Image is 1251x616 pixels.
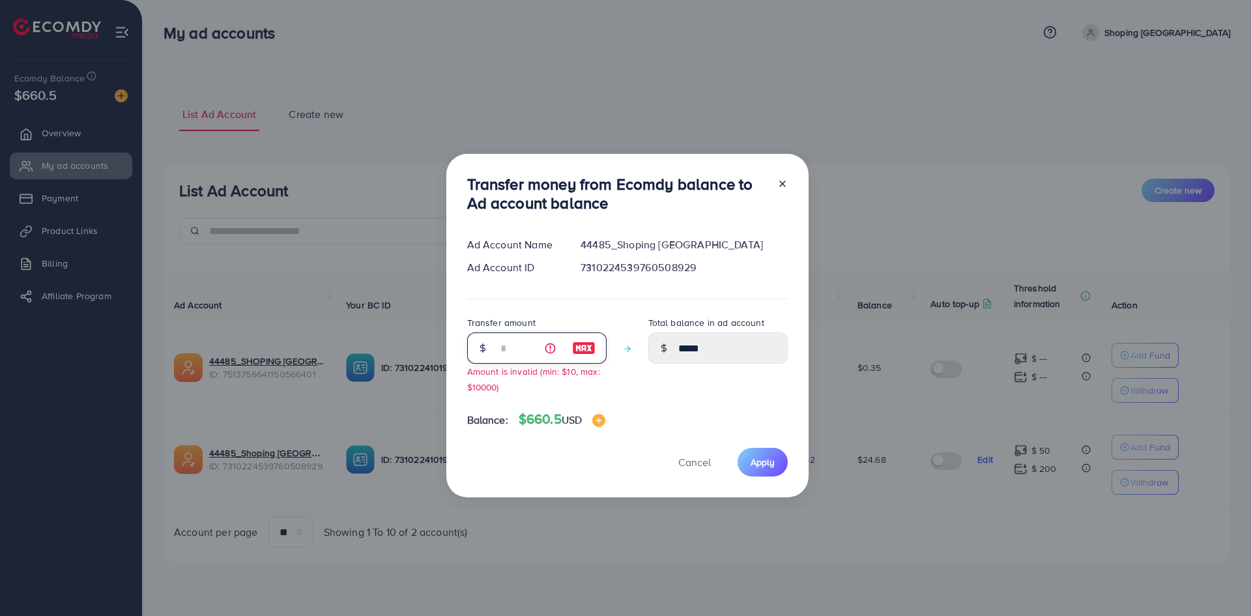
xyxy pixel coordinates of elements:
[570,237,798,252] div: 44485_Shoping [GEOGRAPHIC_DATA]
[592,414,605,427] img: image
[467,413,508,428] span: Balance:
[662,448,727,476] button: Cancel
[467,365,600,392] small: Amount is invalid (min: $10, max: $10000)
[751,456,775,469] span: Apply
[648,316,764,329] label: Total balance in ad account
[562,413,582,427] span: USD
[570,260,798,275] div: 7310224539760508929
[467,316,536,329] label: Transfer amount
[457,260,571,275] div: Ad Account ID
[519,411,605,428] h4: $660.5
[457,237,571,252] div: Ad Account Name
[678,455,711,469] span: Cancel
[1196,557,1241,606] iframe: Chat
[572,340,596,356] img: image
[467,175,767,213] h3: Transfer money from Ecomdy balance to Ad account balance
[738,448,788,476] button: Apply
